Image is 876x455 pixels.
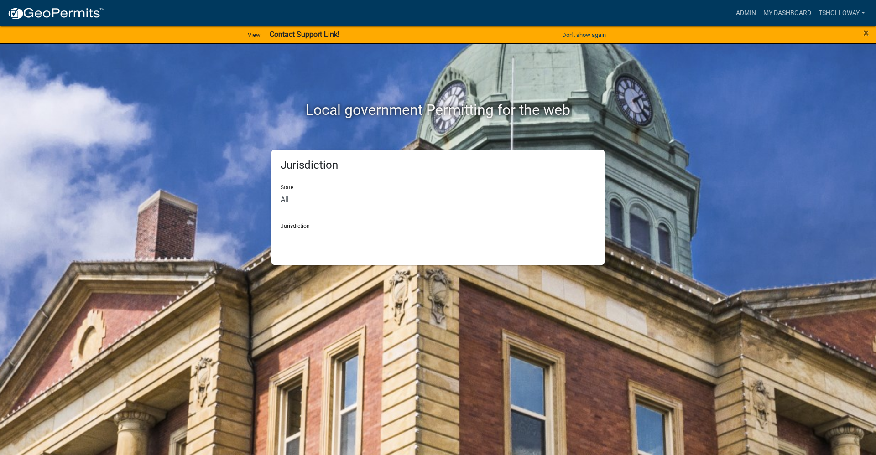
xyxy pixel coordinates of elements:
button: Don't show again [558,27,610,42]
h5: Jurisdiction [281,159,595,172]
span: × [863,26,869,39]
strong: Contact Support Link! [270,30,339,39]
h2: Local government Permitting for the web [185,101,691,119]
a: tsholloway [815,5,869,22]
a: My Dashboard [760,5,815,22]
button: Close [863,27,869,38]
a: Admin [732,5,760,22]
a: View [244,27,264,42]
